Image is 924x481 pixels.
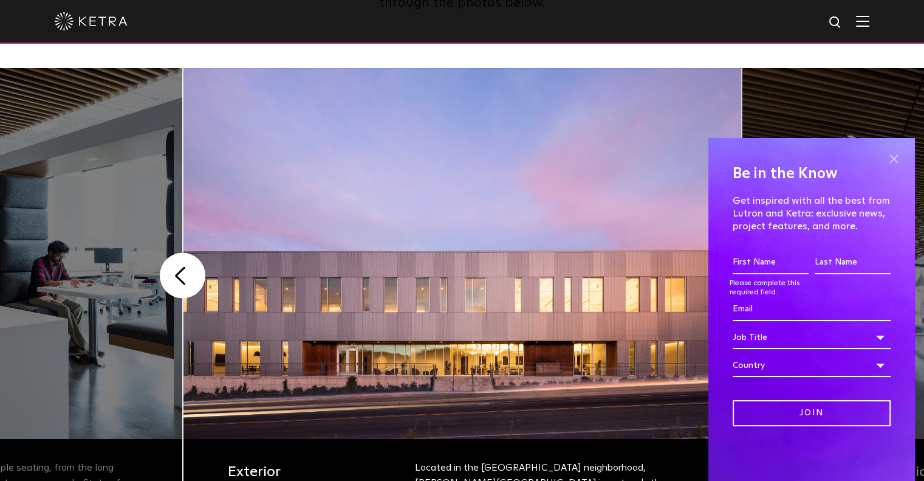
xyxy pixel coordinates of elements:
[733,400,891,426] input: Join
[856,15,869,27] img: Hamburger%20Nav.svg
[160,253,205,299] button: Previous
[733,162,891,185] h4: Be in the Know
[730,280,799,297] label: Please complete this required field.
[733,298,891,321] input: Email
[733,195,891,232] p: Get inspired with all the best from Lutron and Ketra: exclusive news, project features, and more.
[733,354,891,377] div: Country
[828,15,843,30] img: search icon
[733,326,891,349] div: Job Title
[815,251,891,274] input: Last Name
[183,68,741,439] img: 091-exterior-web
[55,12,128,30] img: ketra-logo-2019-white
[733,251,809,274] input: First Name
